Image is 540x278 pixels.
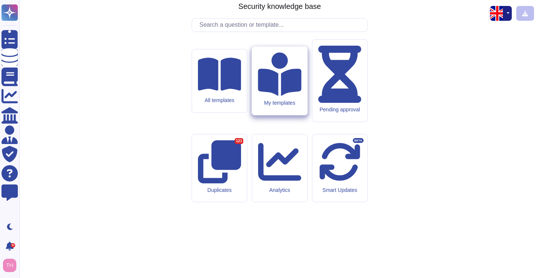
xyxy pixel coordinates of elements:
img: en [490,6,505,21]
input: Search a question or template... [196,19,367,32]
button: user [1,257,22,274]
div: All templates [198,97,241,104]
div: BETA [353,138,364,143]
div: Analytics [258,187,301,193]
div: Smart Updates [318,187,361,193]
div: 121 [235,138,243,144]
div: Duplicates [198,187,241,193]
div: My templates [258,100,301,106]
div: Pending approval [318,107,361,113]
h3: Security knowledge base [238,2,321,11]
div: 9+ [11,243,15,248]
img: user [3,259,16,272]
